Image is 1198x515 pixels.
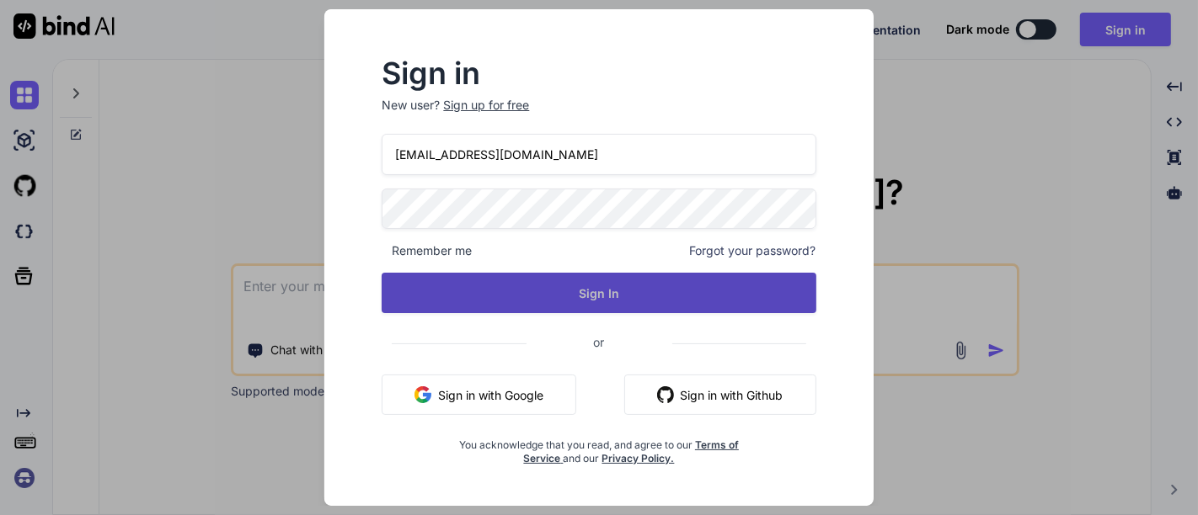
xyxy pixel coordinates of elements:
[382,60,816,87] h2: Sign in
[454,428,743,465] div: You acknowledge that you read, and agree to our and our
[690,242,816,259] span: Forgot your password?
[414,386,431,403] img: google
[657,386,674,403] img: github
[523,438,739,465] a: Terms of Service
[382,374,576,415] button: Sign in with Google
[382,97,816,134] p: New user?
[527,321,672,363] span: or
[382,242,472,259] span: Remember me
[443,97,529,114] div: Sign up for free
[382,273,816,313] button: Sign In
[382,134,816,175] input: Login or Email
[624,374,816,415] button: Sign in with Github
[602,452,674,465] a: Privacy Policy.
